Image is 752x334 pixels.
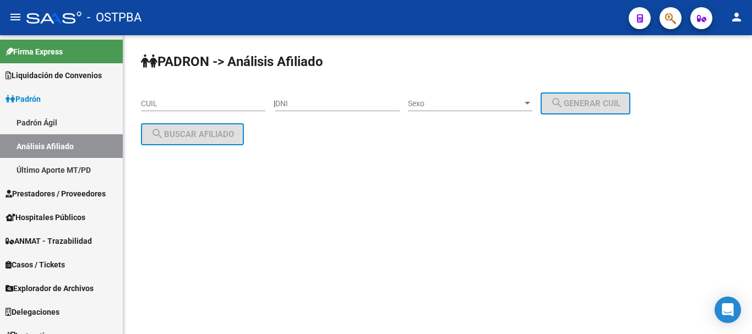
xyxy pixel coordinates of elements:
div: Open Intercom Messenger [715,297,741,323]
mat-icon: person [730,10,743,24]
span: Hospitales Públicos [6,211,85,223]
mat-icon: search [551,96,564,109]
span: Padrón [6,93,41,105]
strong: PADRON -> Análisis Afiliado [141,54,323,69]
span: Generar CUIL [551,98,620,108]
span: Prestadores / Proveedores [6,188,106,200]
button: Buscar afiliado [141,123,244,145]
button: Generar CUIL [541,92,630,114]
span: Buscar afiliado [151,129,234,139]
div: | [274,99,639,108]
span: Casos / Tickets [6,259,65,271]
span: Sexo [408,99,522,108]
span: ANMAT - Trazabilidad [6,235,92,247]
mat-icon: search [151,127,164,140]
span: - OSTPBA [87,6,141,30]
span: Delegaciones [6,306,59,318]
span: Firma Express [6,46,63,58]
mat-icon: menu [9,10,22,24]
span: Liquidación de Convenios [6,69,102,81]
span: Explorador de Archivos [6,282,94,294]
